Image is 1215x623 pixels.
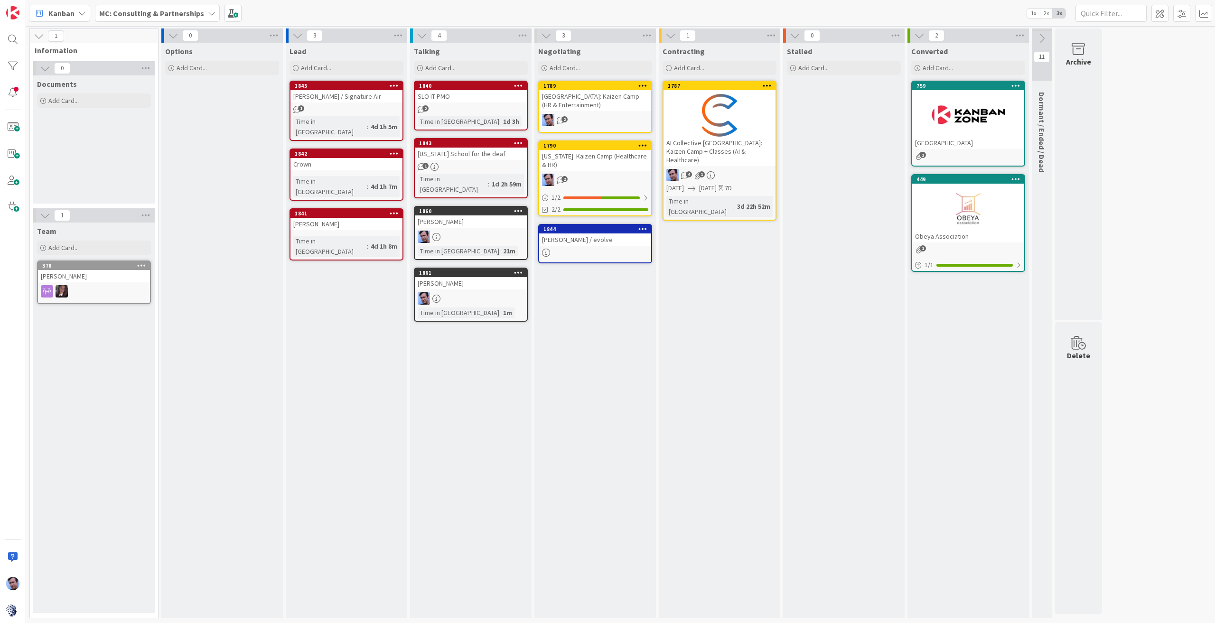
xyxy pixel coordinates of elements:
div: 1843 [415,139,527,148]
a: 1842CrownTime in [GEOGRAPHIC_DATA]:4d 1h 7m [290,149,403,201]
div: Time in [GEOGRAPHIC_DATA] [418,116,499,127]
span: 3 [307,30,323,41]
span: 0 [804,30,820,41]
a: 1790[US_STATE]: Kaizen Camp (Healthcare & HR)JB1/22/2 [538,140,652,216]
div: 1841 [290,209,402,218]
div: 1m [501,307,514,318]
span: [DATE] [666,183,684,193]
div: Time in [GEOGRAPHIC_DATA] [418,174,488,195]
span: 2 [561,116,568,122]
span: Stalled [787,46,812,56]
span: : [499,116,501,127]
span: : [367,121,368,132]
div: 1790 [539,141,651,150]
div: Time in [GEOGRAPHIC_DATA] [293,176,367,197]
span: Add Card... [48,96,79,105]
a: 1789[GEOGRAPHIC_DATA]: Kaizen Camp (HR & Entertainment)JB [538,81,652,133]
div: 1/1 [912,259,1024,271]
div: [US_STATE]: Kaizen Camp (Healthcare & HR) [539,150,651,171]
span: Add Card... [674,64,704,72]
div: [PERSON_NAME] [38,270,150,282]
div: 1861[PERSON_NAME] [415,269,527,289]
div: 1841[PERSON_NAME] [290,209,402,230]
div: Time in [GEOGRAPHIC_DATA] [293,236,367,257]
div: 1860 [415,207,527,215]
div: 3d 22h 52m [735,201,773,212]
img: JB [6,577,19,590]
span: 2 [422,105,429,112]
span: 2 [561,176,568,182]
div: AI Collective [GEOGRAPHIC_DATA]: Kaizen Camp + Classes (AI & Healthcare) [664,137,776,166]
div: Time in [GEOGRAPHIC_DATA] [418,307,499,318]
a: 1861[PERSON_NAME]JBTime in [GEOGRAPHIC_DATA]:1m [414,268,528,322]
div: 378[PERSON_NAME] [38,261,150,282]
span: 1 [422,163,429,169]
span: Talking [414,46,440,56]
span: 1 [298,105,304,112]
div: [PERSON_NAME] [290,218,402,230]
img: JB [418,231,430,243]
div: 1789 [543,83,651,89]
img: JB [418,292,430,305]
div: 7D [725,183,732,193]
span: 4 [686,171,692,177]
div: 1845 [290,82,402,90]
span: 4 [431,30,447,41]
div: 1842Crown [290,149,402,170]
span: Information [35,46,146,55]
div: 759 [912,82,1024,90]
a: 449Obeya Association1/1 [911,174,1025,272]
div: 4d 1h 5m [368,121,400,132]
div: [PERSON_NAME] / Signature Air [290,90,402,102]
div: 1844 [543,226,651,232]
div: [US_STATE] School for the deaf [415,148,527,160]
div: 1841 [295,210,402,217]
div: JB [539,174,651,186]
span: : [367,181,368,192]
span: : [488,179,489,189]
div: 378 [42,262,150,269]
span: Dormant / Ended / Dead [1037,92,1047,172]
img: JB [542,114,554,126]
div: [GEOGRAPHIC_DATA]: Kaizen Camp (HR & Entertainment) [539,90,651,111]
span: 11 [1034,51,1050,63]
div: 4d 1h 7m [368,181,400,192]
div: JB [664,169,776,181]
span: Add Card... [923,64,953,72]
div: 21m [501,246,518,256]
a: 1787AI Collective [GEOGRAPHIC_DATA]: Kaizen Camp + Classes (AI & Healthcare)JB[DATE][DATE]7DTime ... [663,81,776,221]
div: 1844 [539,225,651,233]
div: 1845 [295,83,402,89]
span: 1 [48,30,64,42]
div: 449Obeya Association [912,175,1024,242]
span: Kanban [48,8,75,19]
div: Crown [290,158,402,170]
span: 3 [555,30,571,41]
span: 1 [920,245,926,251]
input: Quick Filter... [1075,5,1147,22]
div: 4d 1h 8m [368,241,400,251]
div: [GEOGRAPHIC_DATA] [912,137,1024,149]
div: 1843[US_STATE] School for the deaf [415,139,527,160]
div: 1787AI Collective [GEOGRAPHIC_DATA]: Kaizen Camp + Classes (AI & Healthcare) [664,82,776,166]
span: Add Card... [301,64,331,72]
div: 1840 [415,82,527,90]
a: 378[PERSON_NAME]TD [37,260,151,304]
span: Contracting [663,46,705,56]
span: Converted [911,46,948,56]
span: [DATE] [699,183,717,193]
span: 2 [928,30,944,41]
div: 378 [38,261,150,270]
img: Visit kanbanzone.com [6,6,19,19]
div: [PERSON_NAME] [415,215,527,228]
div: 1d 3h [501,116,522,127]
span: 0 [54,63,70,74]
div: 759 [916,83,1024,89]
div: 1845[PERSON_NAME] / Signature Air [290,82,402,102]
span: Add Card... [798,64,829,72]
span: Add Card... [550,64,580,72]
div: 1843 [419,140,527,147]
div: 1789[GEOGRAPHIC_DATA]: Kaizen Camp (HR & Entertainment) [539,82,651,111]
span: Negotiating [538,46,581,56]
a: 759[GEOGRAPHIC_DATA] [911,81,1025,167]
